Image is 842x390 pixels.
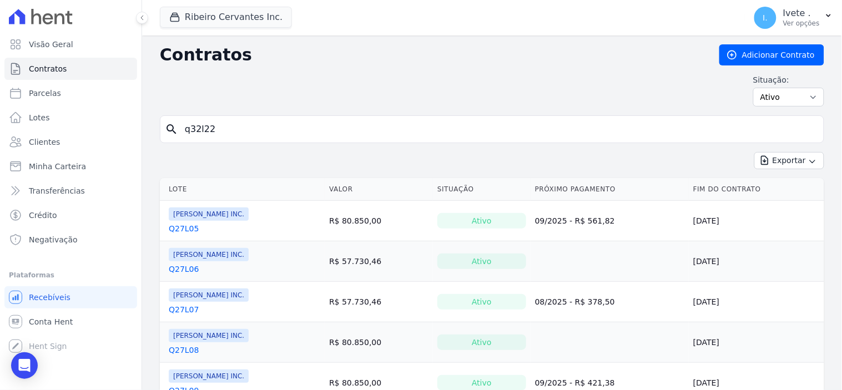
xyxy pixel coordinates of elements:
[4,33,137,55] a: Visão Geral
[719,44,824,65] a: Adicionar Contrato
[433,178,531,201] th: Situação
[783,19,820,28] p: Ver opções
[4,155,137,178] a: Minha Carteira
[169,329,249,342] span: [PERSON_NAME] INC.
[9,269,133,282] div: Plataformas
[437,335,526,350] div: Ativo
[753,74,824,85] label: Situação:
[689,201,824,241] td: [DATE]
[689,322,824,363] td: [DATE]
[4,107,137,129] a: Lotes
[4,131,137,153] a: Clientes
[29,234,78,245] span: Negativação
[4,58,137,80] a: Contratos
[4,286,137,308] a: Recebíveis
[4,204,137,226] a: Crédito
[11,352,38,379] div: Open Intercom Messenger
[763,14,768,22] span: I.
[169,248,249,261] span: [PERSON_NAME] INC.
[178,118,819,140] input: Buscar por nome do lote
[325,178,433,201] th: Valor
[29,88,61,99] span: Parcelas
[29,210,57,221] span: Crédito
[169,345,199,356] a: Q27L08
[325,322,433,363] td: R$ 80.850,00
[437,254,526,269] div: Ativo
[535,216,615,225] a: 09/2025 - R$ 561,82
[689,241,824,282] td: [DATE]
[29,292,70,303] span: Recebíveis
[535,378,615,387] a: 09/2025 - R$ 421,38
[169,288,249,302] span: [PERSON_NAME] INC.
[437,294,526,310] div: Ativo
[29,39,73,50] span: Visão Geral
[29,63,67,74] span: Contratos
[160,7,292,28] button: Ribeiro Cervantes Inc.
[531,178,689,201] th: Próximo Pagamento
[783,8,820,19] p: Ivete .
[169,369,249,383] span: [PERSON_NAME] INC.
[325,282,433,322] td: R$ 57.730,46
[160,178,325,201] th: Lote
[689,178,824,201] th: Fim do Contrato
[689,282,824,322] td: [DATE]
[745,2,842,33] button: I. Ivete . Ver opções
[169,304,199,315] a: Q27L07
[325,201,433,241] td: R$ 80.850,00
[29,185,85,196] span: Transferências
[754,152,824,169] button: Exportar
[325,241,433,282] td: R$ 57.730,46
[169,207,249,221] span: [PERSON_NAME] INC.
[165,123,178,136] i: search
[169,223,199,234] a: Q27L05
[4,229,137,251] a: Negativação
[437,213,526,229] div: Ativo
[169,264,199,275] a: Q27L06
[29,112,50,123] span: Lotes
[4,311,137,333] a: Conta Hent
[535,297,615,306] a: 08/2025 - R$ 378,50
[29,316,73,327] span: Conta Hent
[4,180,137,202] a: Transferências
[4,82,137,104] a: Parcelas
[29,161,86,172] span: Minha Carteira
[160,45,702,65] h2: Contratos
[29,136,60,148] span: Clientes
